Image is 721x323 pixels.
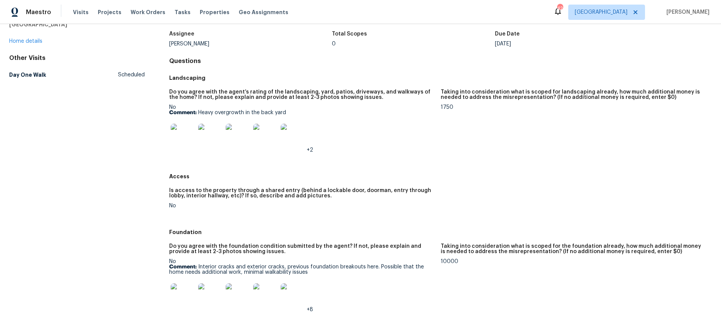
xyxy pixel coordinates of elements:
[239,8,288,16] span: Geo Assignments
[575,8,627,16] span: [GEOGRAPHIC_DATA]
[169,89,434,100] h5: Do you agree with the agent’s rating of the landscaping, yard, patios, driveways, and walkways of...
[169,244,434,254] h5: Do you agree with the foundation condition submitted by the agent? If not, please explain and pro...
[9,71,46,79] h5: Day One Walk
[9,39,42,44] a: Home details
[200,8,230,16] span: Properties
[332,41,495,47] div: 0
[495,41,658,47] div: [DATE]
[169,31,194,37] h5: Assignee
[557,5,563,12] div: 42
[9,54,145,62] div: Other Visits
[169,110,197,115] b: Comment:
[441,244,706,254] h5: Taking into consideration what is scoped for the foundation already, how much additional money is...
[9,68,145,82] a: Day One WalkScheduled
[169,264,434,275] p: Interior cracks and exterior cracks, previous foundation breakouts here. Possible that the home n...
[169,259,434,312] div: No
[169,203,434,208] div: No
[9,21,145,28] h5: [GEOGRAPHIC_DATA]
[169,228,712,236] h5: Foundation
[441,89,706,100] h5: Taking into consideration what is scoped for landscaping already, how much additional money is ne...
[169,188,434,199] h5: Is access to the property through a shared entry (behind a lockable door, doorman, entry through ...
[307,307,313,312] span: +8
[169,110,434,115] p: Heavy overgrowth in the back yard
[332,31,367,37] h5: Total Scopes
[169,74,712,82] h5: Landscaping
[169,173,712,180] h5: Access
[441,259,706,264] div: 10000
[169,105,434,153] div: No
[118,71,145,79] span: Scheduled
[169,41,332,47] div: [PERSON_NAME]
[26,8,51,16] span: Maestro
[663,8,710,16] span: [PERSON_NAME]
[131,8,165,16] span: Work Orders
[495,31,520,37] h5: Due Date
[169,57,712,65] h4: Questions
[169,264,197,270] b: Comment:
[307,147,313,153] span: +2
[441,105,706,110] div: 1750
[175,10,191,15] span: Tasks
[73,8,89,16] span: Visits
[98,8,121,16] span: Projects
